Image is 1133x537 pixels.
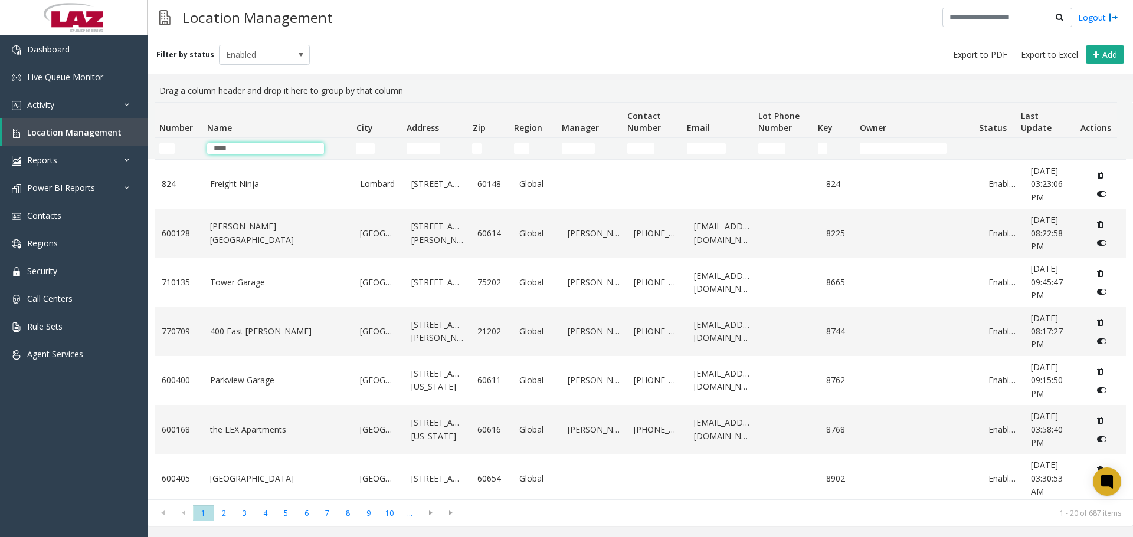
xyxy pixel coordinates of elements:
[1091,185,1113,203] button: Disable
[210,423,346,436] a: the LEX Apartments
[694,318,752,345] a: [EMAIL_ADDRESS][DOMAIN_NAME]
[974,103,1016,138] th: Status
[193,505,214,521] span: Page 1
[155,80,1126,102] div: Drag a column header and drop it here to group by that column
[420,505,441,521] span: Go to the next page
[519,374,554,387] a: Global
[441,505,461,521] span: Go to the last page
[754,138,813,159] td: Lot Phone Number Filter
[568,325,620,338] a: [PERSON_NAME]
[202,138,351,159] td: Name Filter
[557,138,623,159] td: Manager Filter
[1078,11,1118,24] a: Logout
[12,45,21,55] img: 'icon'
[634,423,680,436] a: [PHONE_NUMBER]
[634,227,680,240] a: [PHONE_NUMBER]
[1031,262,1077,302] a: [DATE] 09:45:47 PM
[411,367,463,394] a: [STREET_ADDRESS][US_STATE]
[988,423,1016,436] a: Enabled
[12,239,21,249] img: 'icon'
[1031,410,1063,448] span: [DATE] 03:58:40 PM
[255,505,276,521] span: Page 4
[27,265,57,276] span: Security
[407,143,440,154] input: Address Filter
[360,423,397,436] a: [GEOGRAPHIC_DATA]
[568,276,620,289] a: [PERSON_NAME]
[162,325,196,338] a: 770709
[411,472,463,485] a: [STREET_ADDRESS]
[360,472,397,485] a: [GEOGRAPHIC_DATA]
[27,348,83,360] span: Agent Services
[1102,49,1117,60] span: Add
[12,212,21,221] img: 'icon'
[210,325,346,338] a: 400 East [PERSON_NAME]
[162,227,196,240] a: 600128
[338,505,358,521] span: Page 8
[360,374,397,387] a: [GEOGRAPHIC_DATA]
[1031,459,1077,498] a: [DATE] 03:30:53 AM
[974,138,1016,159] td: Status Filter
[473,122,486,133] span: Zip
[27,182,95,193] span: Power BI Reports
[159,143,175,154] input: Number Filter
[562,122,599,133] span: Manager
[356,122,373,133] span: City
[1031,213,1077,253] a: [DATE] 08:22:58 PM
[317,505,338,521] span: Page 7
[1016,138,1075,159] td: Last Update Filter
[694,220,752,246] a: [EMAIL_ADDRESS][DOMAIN_NAME]
[860,143,947,154] input: Owner Filter
[162,177,196,190] a: 824
[694,416,752,443] a: [EMAIL_ADDRESS][DOMAIN_NAME]
[519,472,554,485] a: Global
[207,143,324,154] input: Name Filter
[402,138,467,159] td: Address Filter
[12,350,21,360] img: 'icon'
[1021,49,1078,61] span: Export to Excel
[12,322,21,332] img: 'icon'
[12,184,21,193] img: 'icon'
[687,122,710,133] span: Email
[477,472,505,485] a: 60654
[627,143,655,154] input: Contact Number Filter
[1109,11,1118,24] img: logout
[210,374,346,387] a: Parkview Garage
[1091,362,1110,381] button: Delete
[826,423,854,436] a: 8768
[477,227,505,240] a: 60614
[813,138,855,159] td: Key Filter
[519,276,554,289] a: Global
[379,505,400,521] span: Page 10
[562,143,595,154] input: Manager Filter
[276,505,296,521] span: Page 5
[818,143,827,154] input: Key Filter
[148,102,1133,499] div: Data table
[988,472,1016,485] a: Enabled
[694,367,752,394] a: [EMAIL_ADDRESS][DOMAIN_NAME]
[568,227,620,240] a: [PERSON_NAME]
[627,110,661,133] span: Contact Number
[411,318,463,345] a: [STREET_ADDRESS][PERSON_NAME]
[159,3,171,32] img: pageIcon
[568,374,620,387] a: [PERSON_NAME]
[855,138,974,159] td: Owner Filter
[509,138,557,159] td: Region Filter
[1031,165,1063,203] span: [DATE] 03:23:06 PM
[826,227,854,240] a: 8225
[159,122,193,133] span: Number
[1031,312,1063,350] span: [DATE] 08:17:27 PM
[1031,164,1077,204] a: [DATE] 03:23:06 PM
[207,122,232,133] span: Name
[12,73,21,83] img: 'icon'
[1021,110,1052,133] span: Last Update
[27,154,57,166] span: Reports
[634,374,680,387] a: [PHONE_NUMBER]
[411,177,463,190] a: [STREET_ADDRESS]
[162,472,196,485] a: 600405
[27,321,63,332] span: Rule Sets
[1091,264,1110,283] button: Delete
[818,122,833,133] span: Key
[477,276,505,289] a: 75202
[12,101,21,110] img: 'icon'
[514,143,529,154] input: Region Filter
